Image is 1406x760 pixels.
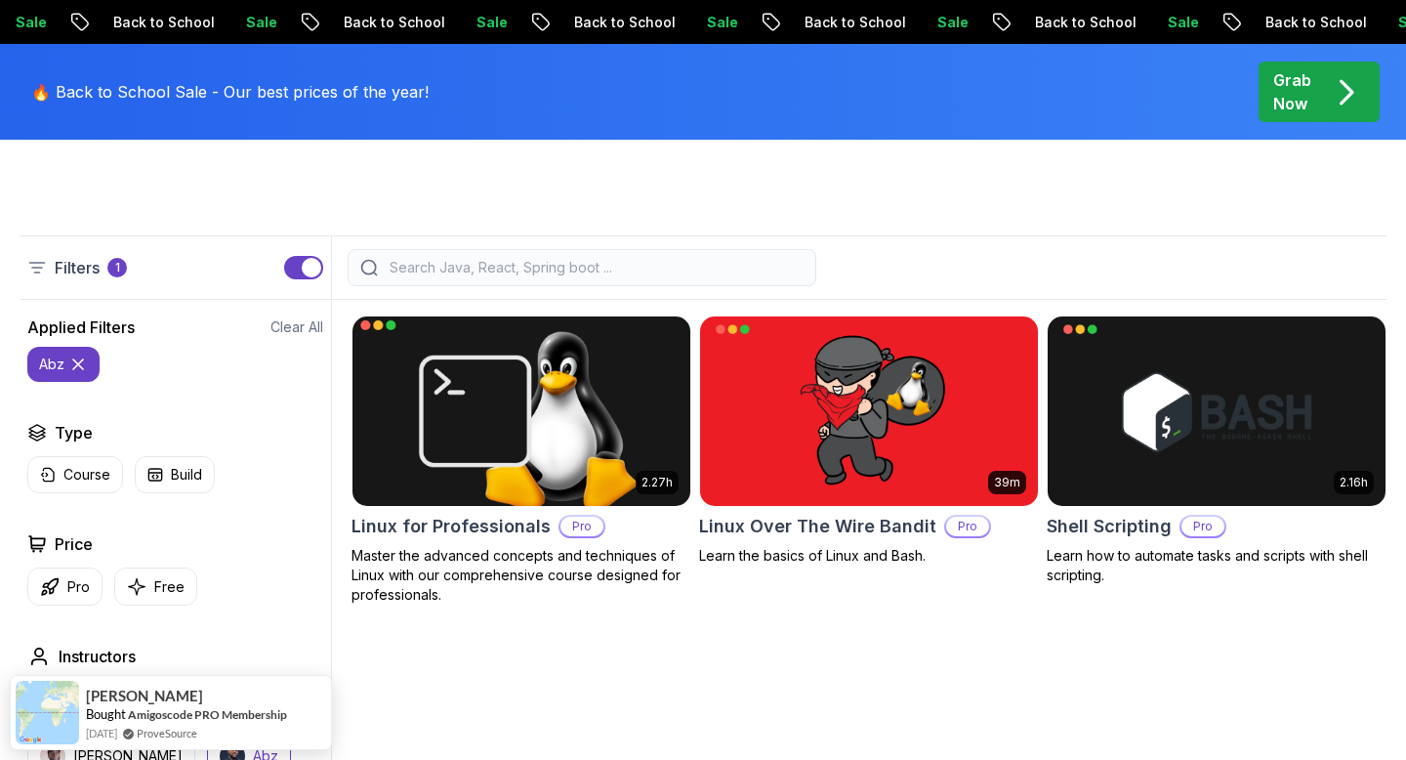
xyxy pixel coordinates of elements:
p: Filters [55,256,100,279]
p: Sale [691,13,754,32]
button: Free [114,568,197,606]
p: Back to School [789,13,922,32]
a: Shell Scripting card2.16hShell ScriptingProLearn how to automate tasks and scripts with shell scr... [1047,316,1386,585]
button: Build [135,456,215,493]
p: Sale [922,13,984,32]
h2: Instructors [59,645,136,668]
h2: Price [55,532,93,556]
p: Pro [67,577,90,597]
p: Master the advanced concepts and techniques of Linux with our comprehensive course designed for p... [351,546,691,605]
h2: Shell Scripting [1047,513,1172,540]
p: Grab Now [1273,68,1311,115]
p: Free [154,577,185,597]
p: Build [171,465,202,485]
p: Back to School [98,13,230,32]
p: 🔥 Back to School Sale - Our best prices of the year! [31,80,429,104]
p: Sale [230,13,293,32]
h2: Linux for Professionals [351,513,551,540]
a: Linux Over The Wire Bandit card39mLinux Over The Wire BanditProLearn the basics of Linux and Bash. [699,316,1039,566]
a: Linux for Professionals card2.27hLinux for ProfessionalsProMaster the advanced concepts and techn... [351,316,691,605]
p: Sale [1152,13,1215,32]
a: ProveSource [137,725,197,741]
img: Linux Over The Wire Bandit card [700,317,1038,506]
button: Pro [27,568,103,606]
p: Back to School [328,13,461,32]
img: provesource social proof notification image [16,681,79,744]
p: Pro [1181,517,1224,536]
h2: Linux Over The Wire Bandit [699,513,936,540]
p: Back to School [558,13,691,32]
p: Sale [461,13,523,32]
span: [PERSON_NAME] [86,688,203,704]
a: Amigoscode PRO Membership [128,707,287,722]
p: 2.27h [641,475,673,490]
p: 1 [115,260,120,275]
p: Pro [560,517,603,536]
button: abz [27,347,100,382]
p: Back to School [1250,13,1383,32]
p: Learn the basics of Linux and Bash. [699,546,1039,566]
p: 39m [994,475,1020,490]
img: Linux for Professionals card [344,312,698,510]
button: Clear All [270,317,323,337]
p: Learn how to automate tasks and scripts with shell scripting. [1047,546,1386,585]
p: 2.16h [1340,475,1368,490]
h2: Type [55,421,93,444]
button: Course [27,456,123,493]
span: Bought [86,706,126,722]
input: Search Java, React, Spring boot ... [386,258,804,277]
p: Course [63,465,110,485]
p: Back to School [1019,13,1152,32]
img: Shell Scripting card [1048,317,1385,506]
h2: Applied Filters [27,316,135,339]
p: abz [39,355,64,374]
p: Pro [946,517,989,536]
span: [DATE] [86,725,117,741]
